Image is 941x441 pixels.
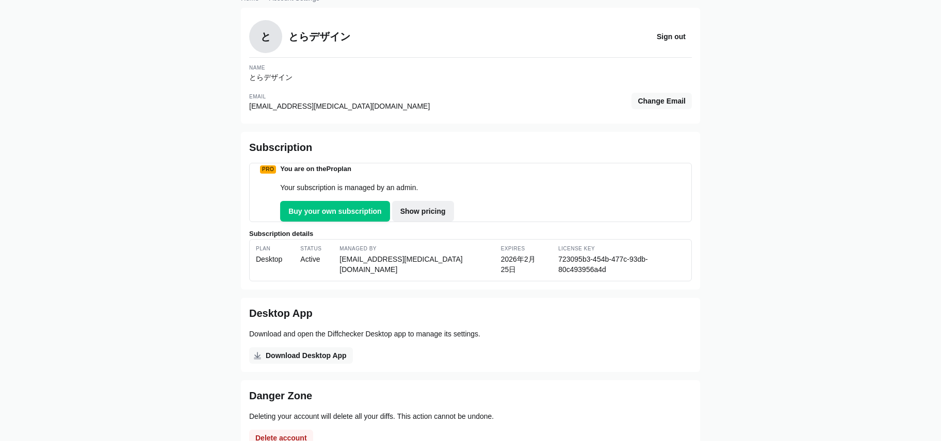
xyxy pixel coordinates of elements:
[280,201,390,222] a: Buy your own subscription
[249,20,282,53] div: と
[249,65,265,71] label: Name
[249,94,266,99] label: Email
[249,329,692,339] p: Download and open the Diffchecker Desktop app to manage its settings.
[558,246,667,254] div: License Key
[398,206,448,216] span: Show pricing
[249,347,353,364] a: Download Desktop App
[280,163,453,174] h3: You are on the Pro plan
[249,411,692,421] p: Deleting your account will delete all your diffs. This action cannot be undone.
[280,182,453,193] p: Your subscription is managed by an admin.
[249,228,692,239] h2: Subscription details
[300,246,321,254] div: Status
[286,206,383,216] span: Buy your own subscription
[651,28,692,45] button: Sign out
[501,246,540,275] div: 2026年2月25日
[260,165,276,174] div: Pro
[558,246,667,275] div: 723095b3-454b-477c-93db-80c493956a4d
[249,306,692,320] h2: Desktop App
[631,93,692,109] button: Change Email
[249,101,631,111] div: [EMAIL_ADDRESS][MEDICAL_DATA][DOMAIN_NAME]
[339,246,482,275] div: [EMAIL_ADDRESS][MEDICAL_DATA][DOMAIN_NAME]
[655,31,688,42] span: Sign out
[288,25,350,48] h2: とらデザイン
[392,201,454,222] a: Show pricing
[501,246,540,254] div: Expires
[264,350,349,361] span: Download Desktop App
[300,254,321,264] div: Active
[636,96,688,106] span: Change Email
[249,72,692,82] div: とらデザイン
[249,140,692,155] h2: Subscription
[249,388,692,403] h2: Danger Zone
[256,246,282,275] div: Desktop
[256,246,282,254] div: Plan
[339,246,482,254] div: Managed By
